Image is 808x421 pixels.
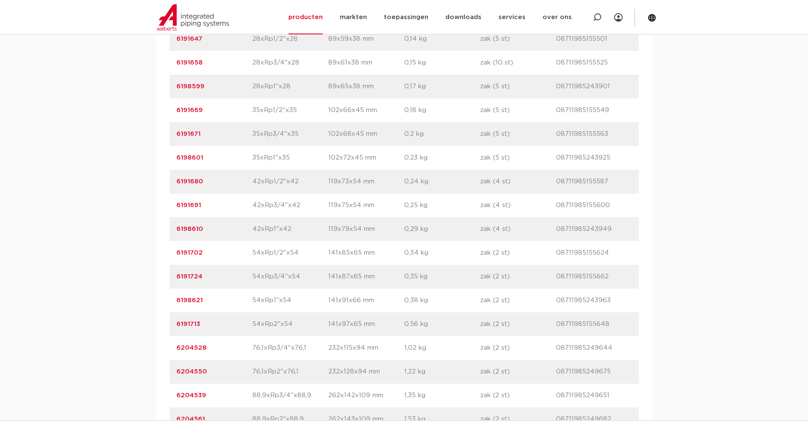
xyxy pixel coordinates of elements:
[404,248,480,258] p: 0,34 kg
[176,226,203,232] a: 6198610
[480,319,556,329] p: zak (2 st)
[328,390,404,401] p: 262x142x109 mm
[252,81,328,92] p: 28xRp1"x28
[252,224,328,234] p: 42xRp1"x42
[404,224,480,234] p: 0,29 kg
[328,343,404,353] p: 232x115x94 mm
[480,272,556,282] p: zak (2 st)
[252,343,328,353] p: 76,1xRp3/4"x76,1
[176,202,201,208] a: 6191691
[480,105,556,115] p: zak (5 st)
[252,34,328,44] p: 28xRp1/2"x28
[480,343,556,353] p: zak (2 st)
[328,272,404,282] p: 141x87x65 mm
[404,81,480,92] p: 0,17 kg
[176,154,203,161] a: 6198601
[176,83,204,90] a: 6198599
[176,250,203,256] a: 6191702
[176,368,207,375] a: 6204550
[176,131,201,137] a: 6191671
[556,200,632,210] p: 08711985155600
[176,273,202,280] a: 6191724
[328,224,404,234] p: 119x79x54 mm
[480,81,556,92] p: zak (5 st)
[404,272,480,282] p: 0,35 kg
[556,248,632,258] p: 08711985155624
[404,129,480,139] p: 0,2 kg
[252,248,328,258] p: 54xRp1/2"x54
[328,367,404,377] p: 232x128x94 mm
[556,272,632,282] p: 08711985155662
[404,343,480,353] p: 1,02 kg
[480,390,556,401] p: zak (2 st)
[252,129,328,139] p: 35xRp3/4"x35
[404,200,480,210] p: 0,25 kg
[480,248,556,258] p: zak (2 st)
[252,367,328,377] p: 76,1xRp2"x76,1
[556,129,632,139] p: 08711985155563
[480,153,556,163] p: zak (5 st)
[556,81,632,92] p: 08711985243901
[556,367,632,377] p: 08711985249675
[556,153,632,163] p: 08711985243925
[252,58,328,68] p: 28xRp3/4"x28
[328,177,404,187] p: 119x73x54 mm
[480,58,556,68] p: zak (10 st)
[404,319,480,329] p: 0,56 kg
[328,129,404,139] p: 102x68x45 mm
[404,105,480,115] p: 0,18 kg
[328,34,404,44] p: 89x59x38 mm
[480,367,556,377] p: zak (2 st)
[556,34,632,44] p: 08711985155501
[328,58,404,68] p: 89x61x38 mm
[176,345,207,351] a: 6204528
[404,367,480,377] p: 1,22 kg
[176,321,200,327] a: 6191713
[556,319,632,329] p: 08711985155648
[328,81,404,92] p: 89x65x38 mm
[176,178,203,185] a: 6191680
[252,390,328,401] p: 88,9xRp3/4"x88,9
[480,295,556,306] p: zak (2 st)
[252,272,328,282] p: 54xRp3/4"x54
[556,58,632,68] p: 08711985155525
[252,177,328,187] p: 42xRp1/2"x42
[328,153,404,163] p: 102x72x45 mm
[252,200,328,210] p: 42xRp3/4"x42
[480,177,556,187] p: zak (4 st)
[328,105,404,115] p: 102x66x45 mm
[480,34,556,44] p: zak (5 st)
[328,295,404,306] p: 141x91x66 mm
[176,107,203,113] a: 6191669
[404,58,480,68] p: 0,15 kg
[328,200,404,210] p: 119x75x54 mm
[176,59,203,66] a: 6191658
[556,224,632,234] p: 08711985243949
[328,319,404,329] p: 141x97x65 mm
[328,248,404,258] p: 141x85x65 mm
[404,177,480,187] p: 0,24 kg
[556,390,632,401] p: 08711985249651
[480,129,556,139] p: zak (5 st)
[480,200,556,210] p: zak (4 st)
[404,390,480,401] p: 1,35 kg
[556,295,632,306] p: 08711985243963
[252,105,328,115] p: 35xRp1/2"x35
[252,153,328,163] p: 35xRp1"x35
[252,319,328,329] p: 54xRp2"x54
[556,343,632,353] p: 08711985249644
[176,392,206,399] a: 6204539
[556,105,632,115] p: 08711985155549
[252,295,328,306] p: 54xRp1"x54
[556,177,632,187] p: 08711985155587
[176,297,203,303] a: 6198621
[404,295,480,306] p: 0,38 kg
[176,36,202,42] a: 6191647
[404,34,480,44] p: 0,14 kg
[404,153,480,163] p: 0,23 kg
[480,224,556,234] p: zak (4 st)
